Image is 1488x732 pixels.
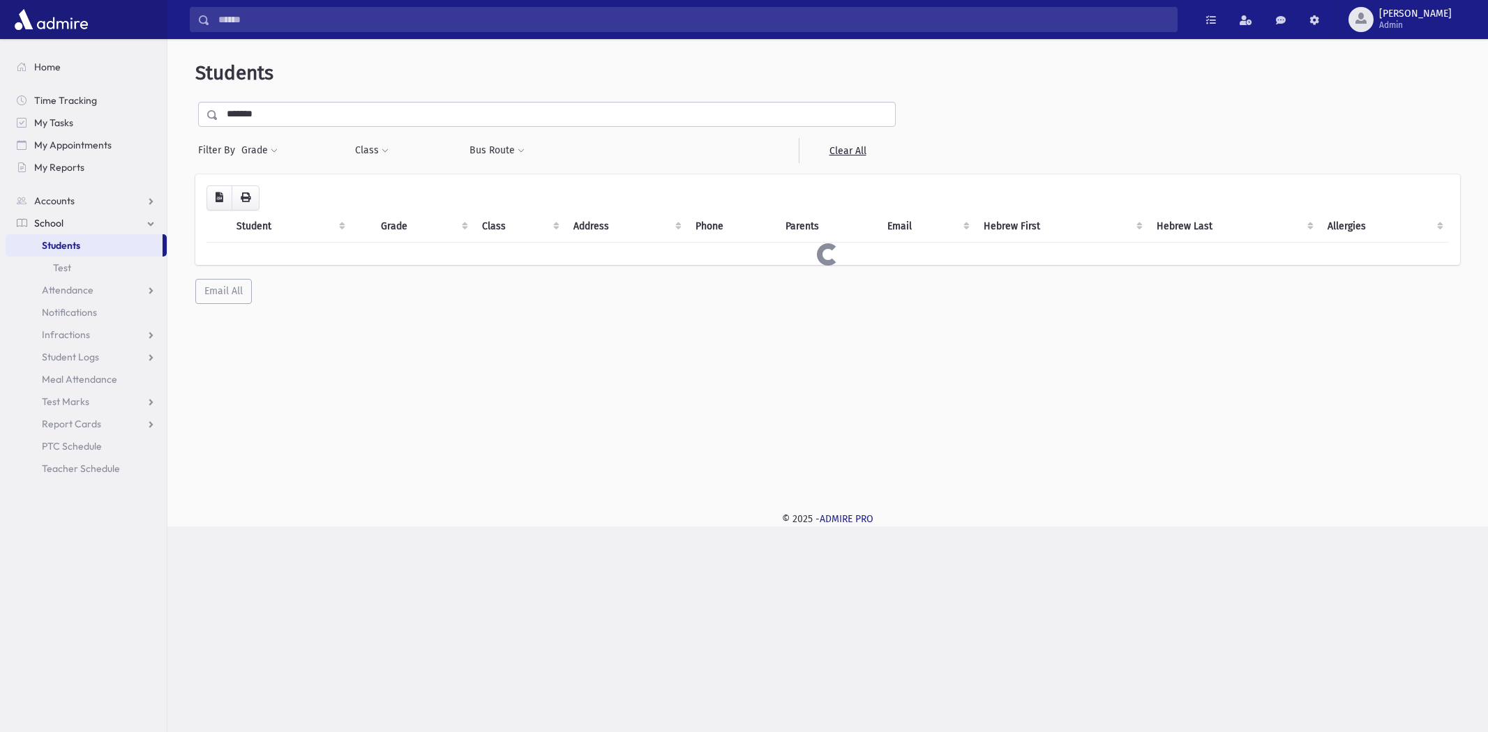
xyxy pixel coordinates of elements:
[1148,211,1319,243] th: Hebrew Last
[1379,8,1452,20] span: [PERSON_NAME]
[565,211,688,243] th: Address
[975,211,1148,243] th: Hebrew First
[469,138,525,163] button: Bus Route
[777,211,880,243] th: Parents
[34,195,75,207] span: Accounts
[6,112,167,134] a: My Tasks
[1379,20,1452,31] span: Admin
[6,156,167,178] a: My Reports
[474,211,565,243] th: Class
[820,513,873,525] a: ADMIRE PRO
[42,328,90,341] span: Infractions
[42,440,102,452] span: PTC Schedule
[879,211,975,243] th: Email
[6,457,167,480] a: Teacher Schedule
[6,368,167,390] a: Meal Attendance
[42,284,93,296] span: Attendance
[6,56,167,78] a: Home
[34,139,112,151] span: My Appointments
[799,138,896,163] a: Clear All
[34,161,84,174] span: My Reports
[42,306,97,319] span: Notifications
[6,323,167,346] a: Infractions
[42,462,120,475] span: Teacher Schedule
[354,138,389,163] button: Class
[42,239,80,252] span: Students
[195,61,273,84] span: Students
[34,94,97,107] span: Time Tracking
[6,212,167,234] a: School
[206,185,232,211] button: CSV
[6,413,167,435] a: Report Cards
[373,211,473,243] th: Grade
[241,138,278,163] button: Grade
[6,257,167,279] a: Test
[42,418,101,430] span: Report Cards
[228,211,351,243] th: Student
[42,373,117,386] span: Meal Attendance
[34,217,63,229] span: School
[6,346,167,368] a: Student Logs
[42,351,99,363] span: Student Logs
[198,143,241,158] span: Filter By
[6,134,167,156] a: My Appointments
[6,390,167,413] a: Test Marks
[11,6,91,33] img: AdmirePro
[6,234,163,257] a: Students
[34,61,61,73] span: Home
[42,395,89,408] span: Test Marks
[6,435,167,457] a: PTC Schedule
[190,512,1466,526] div: © 2025 -
[6,301,167,323] a: Notifications
[6,89,167,112] a: Time Tracking
[687,211,776,243] th: Phone
[34,116,73,129] span: My Tasks
[6,279,167,301] a: Attendance
[232,185,260,211] button: Print
[195,279,252,304] button: Email All
[210,7,1177,32] input: Search
[6,190,167,212] a: Accounts
[1319,211,1449,243] th: Allergies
